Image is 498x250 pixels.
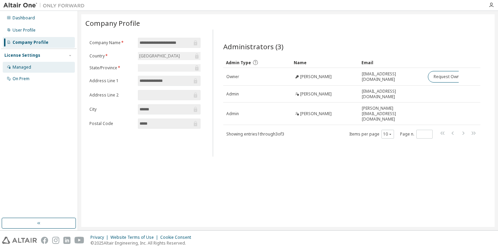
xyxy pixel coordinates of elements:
img: youtube.svg [75,237,84,244]
span: Company Profile [85,18,140,28]
span: Items per page [349,130,394,139]
img: facebook.svg [41,237,48,244]
label: Country [89,53,134,59]
div: User Profile [13,28,36,33]
img: instagram.svg [52,237,59,244]
img: altair_logo.svg [2,237,37,244]
div: License Settings [4,53,40,58]
span: Showing entries 1 through 3 of 3 [226,131,284,137]
div: Dashboard [13,15,35,21]
label: Postal Code [89,121,134,126]
div: Website Terms of Use [110,235,160,240]
span: [PERSON_NAME][EMAIL_ADDRESS][DOMAIN_NAME] [362,106,422,122]
img: Altair One [3,2,88,9]
span: Owner [226,74,239,79]
div: Privacy [90,235,110,240]
div: On Prem [13,76,29,82]
div: Email [361,57,422,68]
label: City [89,107,134,112]
div: Managed [13,65,31,70]
span: [PERSON_NAME] [300,74,332,79]
button: 10 [383,131,392,137]
span: [EMAIL_ADDRESS][DOMAIN_NAME] [362,89,422,100]
span: Admin [226,111,239,117]
div: Company Profile [13,40,48,45]
p: © 2025 Altair Engineering, Inc. All Rights Reserved. [90,240,195,246]
img: linkedin.svg [63,237,70,244]
button: Request Owner Change [428,71,485,83]
span: Admin Type [226,60,251,66]
label: State/Province [89,65,134,71]
span: Administrators (3) [223,42,284,51]
label: Company Name [89,40,134,46]
label: Address Line 2 [89,92,134,98]
span: Page n. [400,130,433,139]
span: [PERSON_NAME] [300,91,332,97]
div: [GEOGRAPHIC_DATA] [138,52,181,60]
span: [EMAIL_ADDRESS][DOMAIN_NAME] [362,71,422,82]
span: Admin [226,91,239,97]
div: Name [294,57,356,68]
div: [GEOGRAPHIC_DATA] [138,52,201,60]
span: [PERSON_NAME] [300,111,332,117]
label: Address Line 1 [89,78,134,84]
div: Cookie Consent [160,235,195,240]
